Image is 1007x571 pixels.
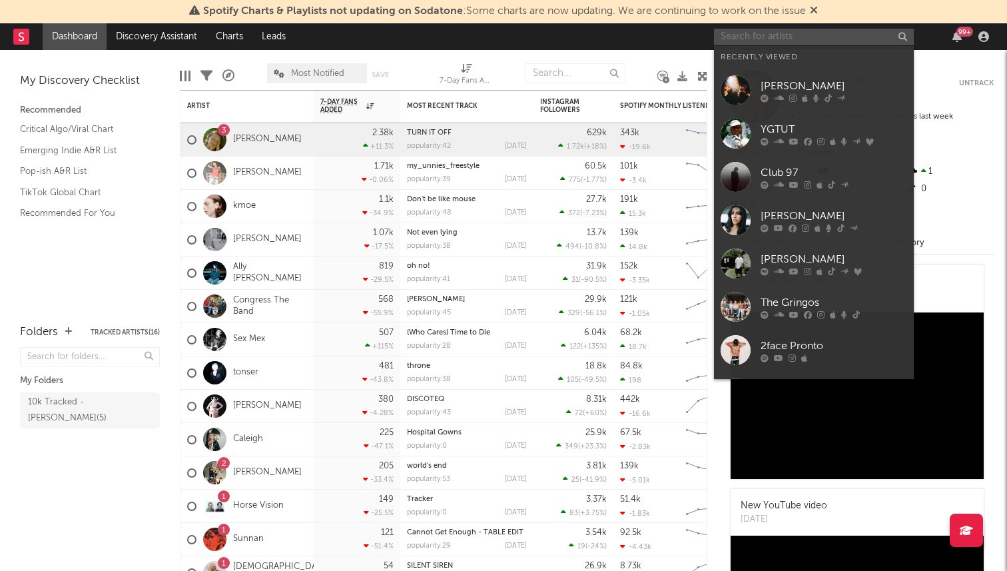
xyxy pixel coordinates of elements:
div: [DATE] [505,309,527,316]
div: 25.9k [585,428,607,437]
a: my_unnies_freestyle [407,163,480,170]
div: -3.35k [620,276,650,285]
a: Pop-ish A&R List [20,164,147,179]
div: -43.8 % [362,375,394,384]
a: Sex Mex [233,334,265,345]
div: Folders [20,324,58,340]
div: [PERSON_NAME] [761,208,907,224]
div: my_unnies_freestyle [407,163,527,170]
span: 31 [571,277,579,284]
span: -56.1 % [582,310,605,317]
div: 225 [380,428,394,437]
div: 7-Day Fans Added (7-Day Fans Added) [440,73,493,89]
a: [PERSON_NAME] [407,296,465,303]
a: Not even lying [407,229,458,237]
div: New YouTube video [741,499,827,513]
div: ( ) [563,275,607,284]
svg: Chart title [680,223,740,257]
div: Hospital Gowns [407,429,527,436]
div: -51.4 % [364,542,394,550]
div: -33.4 % [363,475,394,484]
div: 568 [378,295,394,304]
a: Sunnan [233,534,264,545]
div: 31.9k [586,262,607,271]
div: -4.28 % [362,408,394,417]
input: Search... [525,63,625,83]
svg: Chart title [680,490,740,523]
span: -7.23 % [582,210,605,217]
div: Not even lying [407,229,527,237]
div: [DATE] [505,376,527,383]
span: +18 % [586,143,605,151]
div: -1.83k [620,509,650,518]
div: 6.04k [584,328,607,337]
div: 84.8k [620,362,643,370]
div: popularity: 42 [407,143,451,150]
div: -25.5 % [364,508,394,517]
div: 1.71k [374,162,394,171]
div: popularity: 38 [407,243,451,250]
div: -34.9 % [362,209,394,217]
div: 101k [620,162,638,171]
div: popularity: 0 [407,509,447,516]
a: Critical Algo/Viral Chart [20,122,147,137]
a: Club 97 [714,155,914,199]
div: popularity: 43 [407,409,451,416]
div: 18.8k [585,362,607,370]
div: DISCOTEQ [407,396,527,403]
div: 629k [587,129,607,137]
div: Filters [200,57,212,95]
a: Don't be like mouse [407,196,476,203]
div: Instagram Followers [540,98,587,114]
span: -24 % [587,543,605,550]
div: 68.2k [620,328,642,337]
a: Dashboard [43,23,107,50]
span: 19 [577,543,585,550]
a: [PERSON_NAME] [233,234,302,245]
div: 1.07k [373,229,394,237]
div: [DATE] [505,409,527,416]
a: TikTok Global Chart [20,185,147,200]
div: 26.9k [585,562,607,570]
span: 775 [569,177,581,184]
span: 329 [567,310,580,317]
div: -19.6k [620,143,651,151]
div: ( ) [558,375,607,384]
button: Save [372,71,389,79]
div: +115 % [365,342,394,350]
span: -1.77 % [583,177,605,184]
div: popularity: 45 [407,309,451,316]
div: 121k [620,295,637,304]
span: 83 [569,510,578,517]
div: 13.7k [587,229,607,237]
div: ( ) [560,175,607,184]
div: [DATE] [505,476,527,483]
div: TURN IT OFF [407,129,527,137]
a: Congress The Band [233,295,307,318]
div: [PERSON_NAME] [761,251,907,267]
div: Recently Viewed [721,49,907,65]
button: Tracked Artists(16) [91,329,160,336]
a: Tracker [407,496,433,503]
div: [DATE] [505,342,527,350]
svg: Chart title [680,356,740,390]
button: Untrack [959,77,994,90]
a: TURN IT OFF [407,129,452,137]
div: 2face Pronto [761,338,907,354]
a: tonser [233,367,258,378]
div: popularity: 38 [407,376,451,383]
div: SILENT SIREN [407,562,527,570]
div: 51.4k [620,495,641,504]
div: [DATE] [505,209,527,217]
div: 380 [378,395,394,404]
div: -47.1 % [364,442,394,450]
button: 99+ [952,31,962,42]
svg: Chart title [680,123,740,157]
div: The Gringos [761,294,907,310]
span: +3.75 % [580,510,605,517]
a: YGTUT [714,112,914,155]
a: [PERSON_NAME] [233,167,302,179]
div: oh no! [407,263,527,270]
a: SILENT SIREN [407,562,453,570]
div: Spotify Monthly Listeners [620,102,720,110]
